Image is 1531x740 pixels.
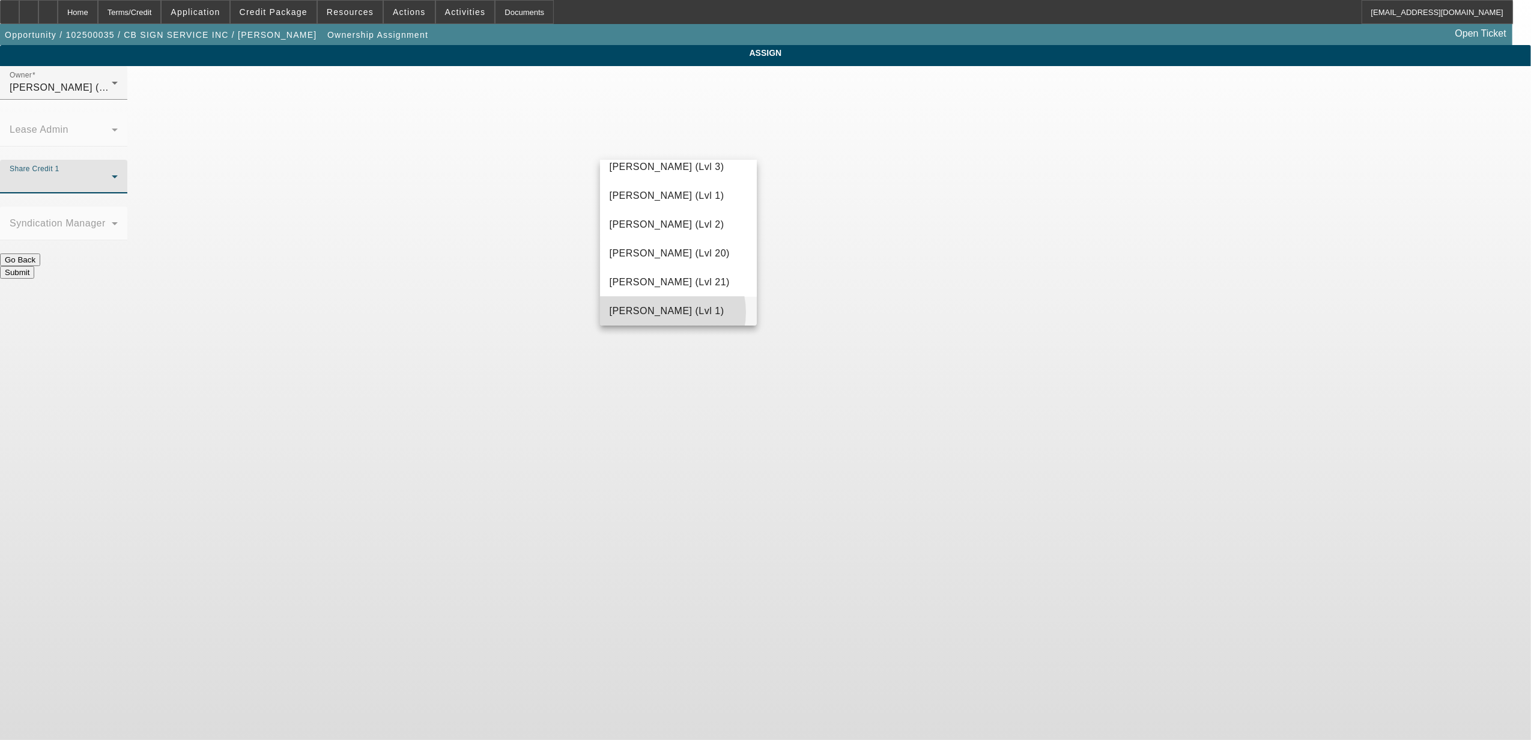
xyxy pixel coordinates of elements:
span: [PERSON_NAME] (Lvl 1) [610,189,724,203]
span: [PERSON_NAME] (Lvl 3) [610,160,724,174]
span: [PERSON_NAME] (Lvl 1) [610,304,724,318]
span: [PERSON_NAME] (Lvl 20) [610,246,730,261]
span: [PERSON_NAME] (Lvl 2) [610,217,724,232]
span: [PERSON_NAME] (Lvl 21) [610,275,730,290]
